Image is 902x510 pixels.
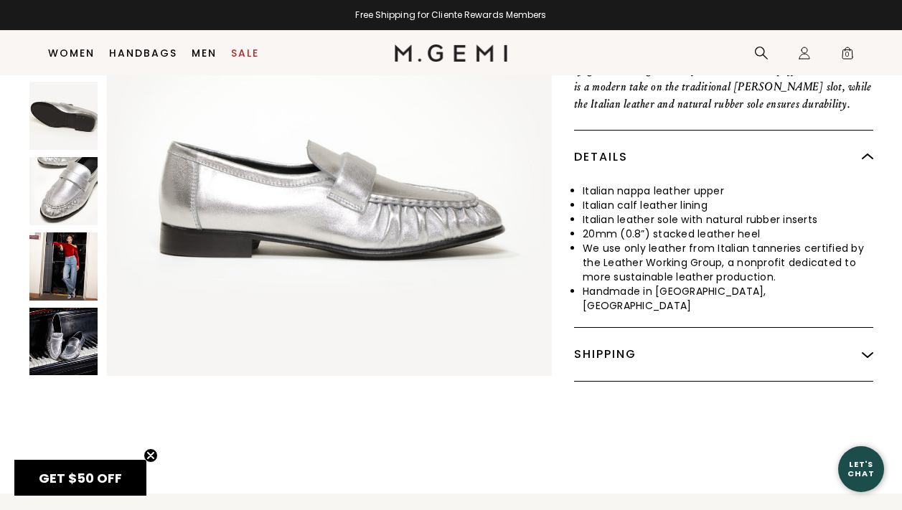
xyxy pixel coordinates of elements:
[583,198,873,212] li: Italian calf leather lining
[144,448,158,463] button: Close teaser
[838,460,884,478] div: Let's Chat
[583,212,873,227] li: Italian leather sole with natural rubber inserts
[840,49,855,63] span: 0
[29,82,98,151] img: The Vitalia
[48,47,95,59] a: Women
[574,328,873,381] div: Shipping
[395,44,507,62] img: M.Gemi
[29,232,98,301] img: The Vitalia
[192,47,217,59] a: Men
[583,284,873,313] li: Handmade in [GEOGRAPHIC_DATA], [GEOGRAPHIC_DATA]
[583,184,873,198] li: Italian nappa leather upper
[109,47,177,59] a: Handbags
[14,460,146,496] div: GET $50 OFFClose teaser
[574,131,873,184] div: Details
[29,308,98,376] img: The Vitalia
[39,469,122,487] span: GET $50 OFF
[583,241,873,284] li: We use only leather from Italian tanneries certified by the Leather Working Group, a nonprofit de...
[583,227,873,241] li: 20mm (0.8”) stacked leather heel
[29,157,98,225] img: The Vitalia
[231,47,259,59] a: Sale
